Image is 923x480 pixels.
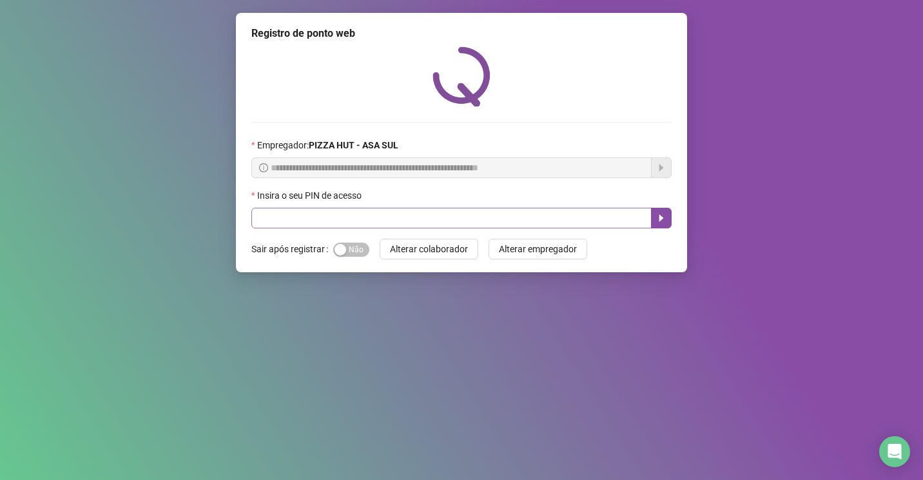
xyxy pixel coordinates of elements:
[251,239,333,259] label: Sair após registrar
[257,138,398,152] span: Empregador :
[251,188,370,203] label: Insira o seu PIN de acesso
[259,163,268,172] span: info-circle
[432,46,491,106] img: QRPoint
[656,213,666,223] span: caret-right
[390,242,468,256] span: Alterar colaborador
[251,26,672,41] div: Registro de ponto web
[879,436,910,467] div: Open Intercom Messenger
[309,140,398,150] strong: PIZZA HUT - ASA SUL
[380,239,478,259] button: Alterar colaborador
[499,242,577,256] span: Alterar empregador
[489,239,587,259] button: Alterar empregador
